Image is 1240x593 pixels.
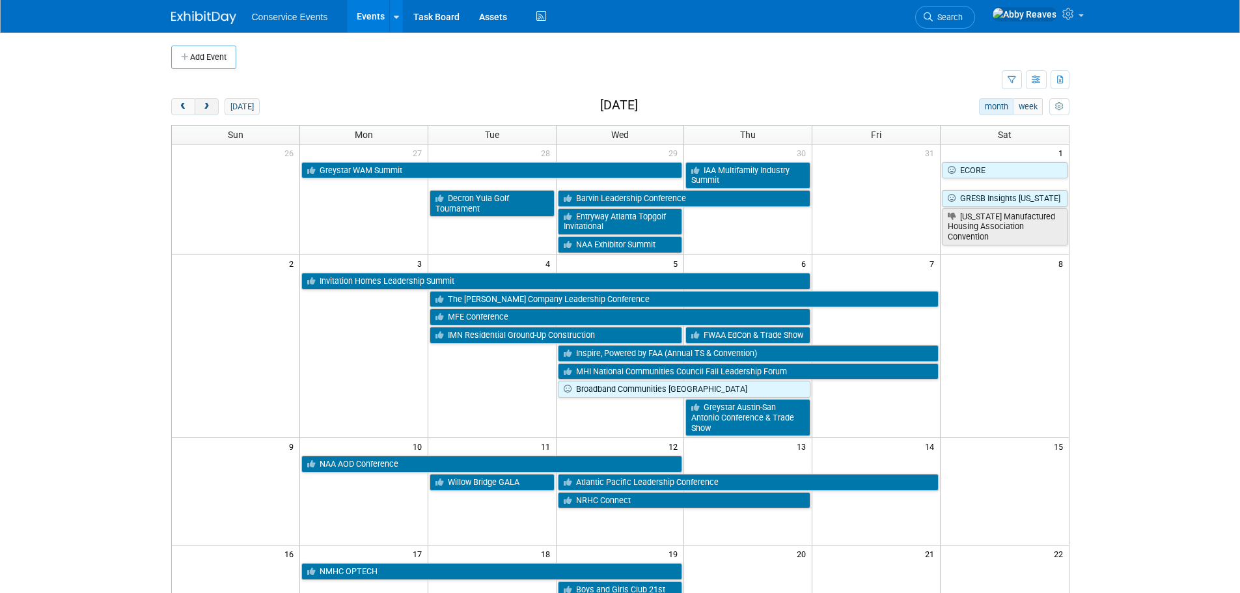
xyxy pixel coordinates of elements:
span: Thu [740,130,756,140]
a: Decron Yula Golf Tournament [430,190,555,217]
span: 26 [283,145,299,161]
span: Mon [355,130,373,140]
img: ExhibitDay [171,11,236,24]
span: 15 [1053,438,1069,454]
span: Search [933,12,963,22]
span: 22 [1053,545,1069,562]
a: [US_STATE] Manufactured Housing Association Convention [942,208,1067,245]
img: Abby Reaves [992,7,1057,21]
a: MFE Conference [430,309,811,325]
a: GRESB Insights [US_STATE] [942,190,1067,207]
span: Sat [998,130,1012,140]
a: IMN Residential Ground-Up Construction [430,327,683,344]
span: 19 [667,545,683,562]
span: 27 [411,145,428,161]
span: 7 [928,255,940,271]
span: 12 [667,438,683,454]
button: [DATE] [225,98,259,115]
a: Entryway Atlanta Topgolf Invitational [558,208,683,235]
a: Broadband Communities [GEOGRAPHIC_DATA] [558,381,811,398]
a: Greystar Austin-San Antonio Conference & Trade Show [685,399,810,436]
a: Willow Bridge GALA [430,474,555,491]
span: Fri [871,130,881,140]
a: Greystar WAM Summit [301,162,683,179]
a: Invitation Homes Leadership Summit [301,273,810,290]
span: 6 [800,255,812,271]
span: 14 [924,438,940,454]
span: 10 [411,438,428,454]
a: FWAA EdCon & Trade Show [685,327,810,344]
a: NAA Exhibitor Summit [558,236,683,253]
span: 1 [1057,145,1069,161]
span: Wed [611,130,629,140]
span: Tue [485,130,499,140]
span: 20 [795,545,812,562]
span: Conservice Events [252,12,328,22]
span: 4 [544,255,556,271]
span: 17 [411,545,428,562]
a: NMHC OPTECH [301,563,683,580]
span: 11 [540,438,556,454]
span: 18 [540,545,556,562]
a: NRHC Connect [558,492,811,509]
button: prev [171,98,195,115]
span: 28 [540,145,556,161]
span: 2 [288,255,299,271]
span: 30 [795,145,812,161]
button: myCustomButton [1049,98,1069,115]
a: NAA AOD Conference [301,456,683,473]
a: ECORE [942,162,1067,179]
button: week [1013,98,1043,115]
button: next [195,98,219,115]
span: 5 [672,255,683,271]
a: Search [915,6,975,29]
a: Barvin Leadership Conference [558,190,811,207]
button: month [979,98,1013,115]
h2: [DATE] [600,98,638,113]
span: 31 [924,145,940,161]
span: 9 [288,438,299,454]
span: 16 [283,545,299,562]
span: 8 [1057,255,1069,271]
span: 3 [416,255,428,271]
a: IAA Multifamily Industry Summit [685,162,810,189]
span: 13 [795,438,812,454]
button: Add Event [171,46,236,69]
span: Sun [228,130,243,140]
a: Atlantic Pacific Leadership Conference [558,474,939,491]
span: 29 [667,145,683,161]
a: MHI National Communities Council Fall Leadership Forum [558,363,939,380]
i: Personalize Calendar [1055,103,1064,111]
span: 21 [924,545,940,562]
a: The [PERSON_NAME] Company Leadership Conference [430,291,939,308]
a: Inspire, Powered by FAA (Annual TS & Convention) [558,345,939,362]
